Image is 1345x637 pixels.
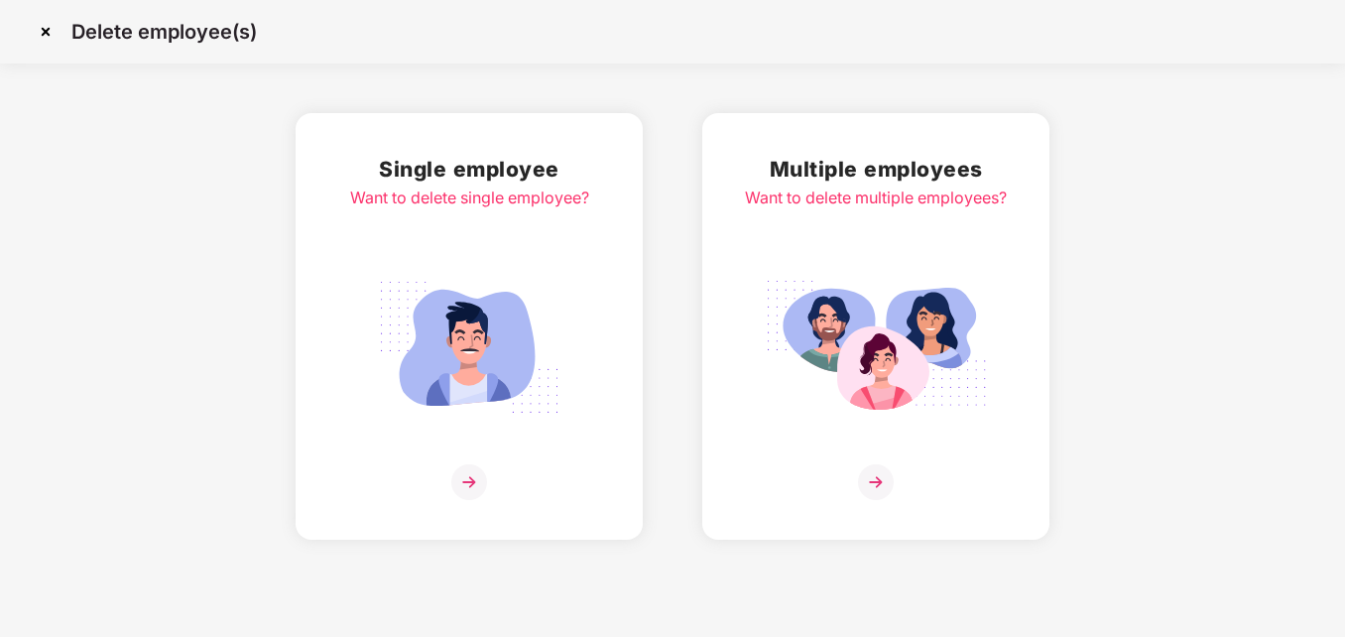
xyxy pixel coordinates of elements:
[71,20,257,44] p: Delete employee(s)
[765,270,987,425] img: svg+xml;base64,PHN2ZyB4bWxucz0iaHR0cDovL3d3dy53My5vcmcvMjAwMC9zdmciIGlkPSJNdWx0aXBsZV9lbXBsb3llZS...
[30,16,61,48] img: svg+xml;base64,PHN2ZyBpZD0iQ3Jvc3MtMzJ4MzIiIHhtbG5zPSJodHRwOi8vd3d3LnczLm9yZy8yMDAwL3N2ZyIgd2lkdG...
[451,464,487,500] img: svg+xml;base64,PHN2ZyB4bWxucz0iaHR0cDovL3d3dy53My5vcmcvMjAwMC9zdmciIHdpZHRoPSIzNiIgaGVpZ2h0PSIzNi...
[350,186,589,210] div: Want to delete single employee?
[745,153,1007,186] h2: Multiple employees
[350,153,589,186] h2: Single employee
[745,186,1007,210] div: Want to delete multiple employees?
[858,464,894,500] img: svg+xml;base64,PHN2ZyB4bWxucz0iaHR0cDovL3d3dy53My5vcmcvMjAwMC9zdmciIHdpZHRoPSIzNiIgaGVpZ2h0PSIzNi...
[358,270,580,425] img: svg+xml;base64,PHN2ZyB4bWxucz0iaHR0cDovL3d3dy53My5vcmcvMjAwMC9zdmciIGlkPSJTaW5nbGVfZW1wbG95ZWUiIH...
